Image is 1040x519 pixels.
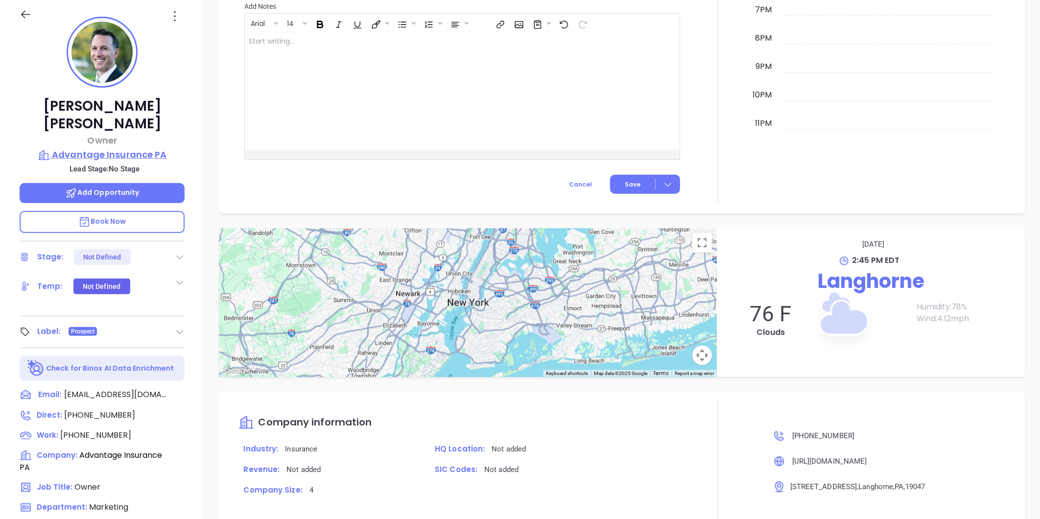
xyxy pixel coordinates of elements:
[71,22,133,83] img: profile-user
[20,97,185,133] p: [PERSON_NAME] [PERSON_NAME]
[285,445,317,453] span: Insurance
[692,233,712,253] button: Toggle fullscreen view
[245,15,281,31] span: Font family
[71,326,95,337] span: Prospect
[625,180,640,189] span: Save
[573,15,591,31] span: Redo
[24,163,185,175] p: Lead Stage: No Stage
[64,409,135,421] span: [PHONE_NUMBER]
[753,118,774,129] div: 11pm
[904,482,925,491] span: , 19047
[492,445,526,453] span: Not added
[221,364,254,377] img: Google
[78,216,126,226] span: Book Now
[917,313,1016,325] p: Wind: 4.12 mph
[246,19,270,25] span: Arial
[751,89,774,101] div: 10pm
[37,482,72,492] span: Job Title:
[509,15,527,31] span: Insert Image
[754,61,774,72] div: 9pm
[653,370,669,377] a: Terms (opens in new tab)
[435,444,485,454] span: HQ Location:
[348,15,365,31] span: Underline
[484,465,519,474] span: Not added
[282,15,301,31] button: 14
[610,175,680,194] button: Save
[83,279,120,294] div: Not Defined
[675,371,714,376] a: Report a map error
[38,389,61,401] span: Email:
[594,371,647,376] span: Map data ©2025 Google
[554,15,572,31] span: Undo
[20,148,185,162] a: Advantage Insurance PA
[329,15,347,31] span: Italic
[792,431,854,440] span: [PHONE_NUMBER]
[60,429,131,441] span: [PHONE_NUMBER]
[37,250,64,264] div: Stage:
[435,464,477,474] span: SIC Codes:
[792,457,867,466] span: [URL][DOMAIN_NAME]
[246,15,272,31] button: Arial
[37,502,87,512] span: Department:
[258,415,372,429] span: Company information
[446,15,471,31] span: Align
[732,238,1016,251] p: [DATE]
[569,180,592,189] span: Cancel
[37,410,62,420] span: Direct :
[244,1,680,12] p: Add Notes
[238,417,372,428] a: Company information
[419,15,445,31] span: Insert Ordered List
[310,15,328,31] span: Bold
[546,370,588,377] button: Keyboard shortcuts
[753,4,774,16] div: 7pm
[74,481,100,493] span: Owner
[286,465,321,474] span: Not added
[282,15,309,31] span: Font size
[37,450,77,460] span: Company:
[243,444,278,454] span: Industry:
[243,485,302,495] span: Company Size:
[282,19,299,25] span: 14
[46,363,174,374] p: Check for Binox AI Data Enrichment
[65,188,140,197] span: Add Opportunity
[309,486,313,495] span: 4
[37,430,58,440] span: Work :
[20,134,185,147] p: Owner
[243,464,280,474] span: Revenue:
[20,449,162,473] span: Advantage Insurance PA
[795,269,893,367] img: Clouds
[221,364,254,377] a: Open this area in Google Maps (opens a new window)
[89,501,128,513] span: Marketing
[753,32,774,44] div: 8pm
[37,324,61,339] div: Label:
[64,389,167,401] span: [EMAIL_ADDRESS][DOMAIN_NAME]
[366,15,392,31] span: Fill color or set the text color
[37,279,63,294] div: Temp:
[727,327,814,338] p: Clouds
[857,482,893,491] span: , Langhorne
[528,15,553,31] span: Surveys
[893,482,903,491] span: , PA
[917,301,1016,313] p: Humidity: 78 %
[727,266,1016,296] p: Langhorne
[790,482,857,491] span: [STREET_ADDRESS]
[852,255,899,266] span: 2:45 PM EDT
[491,15,508,31] span: Insert link
[551,175,610,194] button: Cancel
[83,249,121,265] div: Not Defined
[727,301,814,327] p: 76 F
[27,360,45,377] img: Ai-Enrich-DaqCidB-.svg
[393,15,418,31] span: Insert Unordered List
[692,346,712,365] button: Map camera controls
